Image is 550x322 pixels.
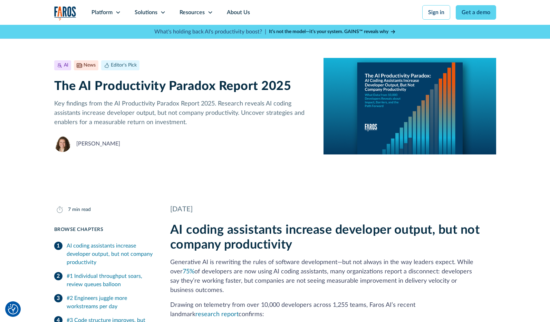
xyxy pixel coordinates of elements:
[170,223,496,252] h2: AI coding assistants increase developer output, but not company productivity
[170,204,496,214] div: [DATE]
[8,304,18,314] button: Cookie Settings
[54,291,154,313] a: #2 Engineers juggle more workstreams per day
[135,8,157,17] div: Solutions
[154,28,266,36] p: What's holding back AI's productivity boost? |
[91,8,113,17] div: Platform
[180,8,205,17] div: Resources
[183,269,194,275] a: 75%
[54,79,313,94] h1: The AI Productivity Paradox Report 2025
[64,62,68,69] div: AI
[54,269,154,291] a: #1 Individual throughput soars, review queues balloon
[54,135,71,152] img: Neely Dunlap
[67,242,154,266] div: AI coding assistants increase developer output, but not company productivity
[269,28,396,36] a: It’s not the model—it’s your system. GAINS™ reveals why
[8,304,18,314] img: Revisit consent button
[84,62,96,69] div: News
[195,311,239,318] a: research report
[54,6,76,20] a: home
[269,29,388,34] strong: It’s not the model—it’s your system. GAINS™ reveals why
[111,62,137,69] div: Editor's Pick
[68,206,71,213] div: 7
[422,5,450,20] a: Sign in
[72,206,91,213] div: min read
[54,6,76,20] img: Logo of the analytics and reporting company Faros.
[67,294,154,311] div: #2 Engineers juggle more workstreams per day
[170,258,496,295] p: Generative AI is rewriting the rules of software development—but not always in the way leaders ex...
[76,140,120,148] div: [PERSON_NAME]
[456,5,496,20] a: Get a demo
[170,301,496,319] p: Drawing on telemetry from over 10,000 developers across 1,255 teams, Faros AI’s recent landmark c...
[54,239,154,269] a: AI coding assistants increase developer output, but not company productivity
[324,58,496,154] img: A report cover on a blue background. The cover reads:The AI Productivity Paradox: AI Coding Assis...
[54,99,313,127] p: Key findings from the AI Productivity Paradox Report 2025. Research reveals AI coding assistants ...
[54,226,154,233] div: Browse Chapters
[67,272,154,289] div: #1 Individual throughput soars, review queues balloon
